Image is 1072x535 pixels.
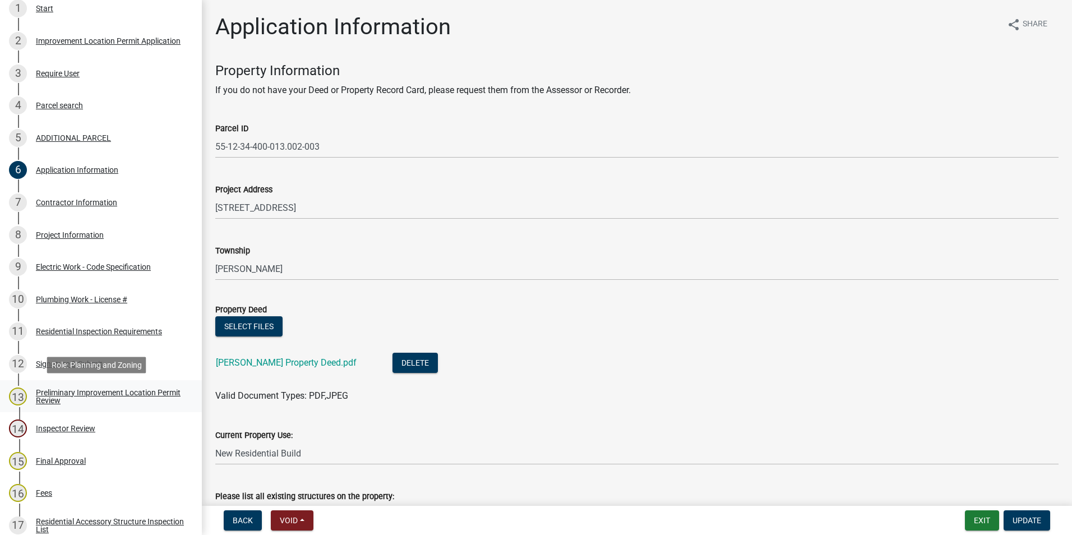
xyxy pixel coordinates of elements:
[215,390,348,401] span: Valid Document Types: PDF,JPEG
[36,102,83,109] div: Parcel search
[215,306,267,314] label: Property Deed
[36,296,127,303] div: Plumbing Work - License #
[280,516,298,525] span: Void
[216,357,357,368] a: [PERSON_NAME] Property Deed.pdf
[36,457,86,465] div: Final Approval
[36,199,117,206] div: Contractor Information
[998,13,1056,35] button: shareShare
[9,388,27,405] div: 13
[1013,516,1041,525] span: Update
[224,510,262,531] button: Back
[233,516,253,525] span: Back
[9,226,27,244] div: 8
[215,84,1059,97] p: If you do not have your Deed or Property Record Card, please request them from the Assessor or Re...
[47,357,146,373] div: Role: Planning and Zoning
[215,125,248,133] label: Parcel ID
[215,432,293,440] label: Current Property Use:
[9,64,27,82] div: 3
[36,4,53,12] div: Start
[392,358,438,369] wm-modal-confirm: Delete Document
[9,32,27,50] div: 2
[965,510,999,531] button: Exit
[392,353,438,373] button: Delete
[215,186,272,194] label: Project Address
[36,37,181,45] div: Improvement Location Permit Application
[36,518,184,533] div: Residential Accessory Structure Inspection List
[9,129,27,147] div: 5
[36,489,52,497] div: Fees
[215,493,394,501] label: Please list all existing structures on the property:
[9,193,27,211] div: 7
[36,328,162,335] div: Residential Inspection Requirements
[36,134,111,142] div: ADDITIONAL PARCEL
[36,360,103,368] div: Signature & Submit
[215,247,250,255] label: Township
[36,231,104,239] div: Project Information
[9,419,27,437] div: 14
[9,484,27,502] div: 16
[215,316,283,336] button: Select files
[9,322,27,340] div: 11
[1004,510,1050,531] button: Update
[36,425,95,432] div: Inspector Review
[1007,18,1020,31] i: share
[1023,18,1047,31] span: Share
[9,516,27,534] div: 17
[9,290,27,308] div: 10
[215,13,451,40] h1: Application Information
[36,166,118,174] div: Application Information
[9,452,27,470] div: 15
[271,510,313,531] button: Void
[9,96,27,114] div: 4
[36,263,151,271] div: Electric Work - Code Specification
[9,161,27,179] div: 6
[9,258,27,276] div: 9
[36,389,184,404] div: Preliminary Improvement Location Permit Review
[36,70,80,77] div: Require User
[9,355,27,373] div: 12
[215,63,1059,79] h4: Property Information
